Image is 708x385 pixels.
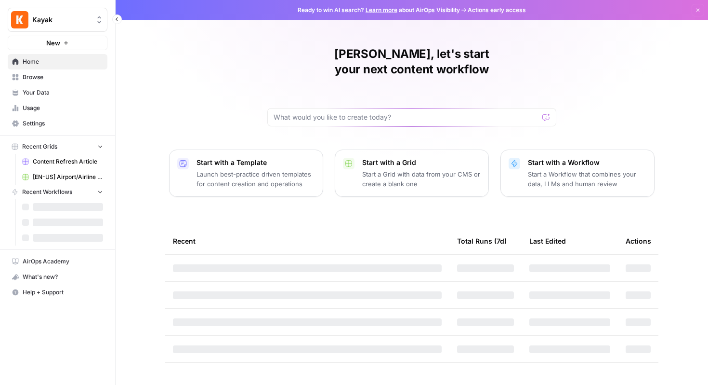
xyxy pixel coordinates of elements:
[197,169,315,189] p: Launch best-practice driven templates for content creation and operations
[23,57,103,66] span: Home
[626,228,651,254] div: Actions
[8,139,107,154] button: Recent Grids
[8,69,107,85] a: Browse
[8,8,107,32] button: Workspace: Kayak
[362,169,481,189] p: Start a Grid with data from your CMS or create a blank one
[32,15,91,25] span: Kayak
[23,288,103,297] span: Help + Support
[23,88,103,97] span: Your Data
[11,11,28,28] img: Kayak Logo
[18,154,107,169] a: Content Refresh Article
[528,169,646,189] p: Start a Workflow that combines your data, LLMs and human review
[8,54,107,69] a: Home
[274,112,538,122] input: What would you like to create today?
[457,228,507,254] div: Total Runs (7d)
[335,150,489,197] button: Start with a GridStart a Grid with data from your CMS or create a blank one
[23,257,103,266] span: AirOps Academy
[23,73,103,82] span: Browse
[23,104,103,112] span: Usage
[8,254,107,269] a: AirOps Academy
[362,158,481,167] p: Start with a Grid
[500,150,655,197] button: Start with a WorkflowStart a Workflow that combines your data, LLMs and human review
[298,6,460,14] span: Ready to win AI search? about AirOps Visibility
[8,285,107,300] button: Help + Support
[529,228,566,254] div: Last Edited
[18,169,107,185] a: [EN-US] Airport/Airline Content Refresh
[33,157,103,166] span: Content Refresh Article
[33,173,103,181] span: [EN-US] Airport/Airline Content Refresh
[197,158,315,167] p: Start with a Template
[528,158,646,167] p: Start with a Workflow
[22,188,72,196] span: Recent Workflows
[8,269,107,285] button: What's new?
[173,228,442,254] div: Recent
[169,150,323,197] button: Start with a TemplateLaunch best-practice driven templates for content creation and operations
[8,85,107,100] a: Your Data
[8,100,107,116] a: Usage
[468,6,526,14] span: Actions early access
[8,116,107,131] a: Settings
[366,6,397,14] a: Learn more
[22,142,57,151] span: Recent Grids
[46,38,60,48] span: New
[8,185,107,199] button: Recent Workflows
[267,46,556,77] h1: [PERSON_NAME], let's start your next content workflow
[8,36,107,50] button: New
[23,119,103,128] span: Settings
